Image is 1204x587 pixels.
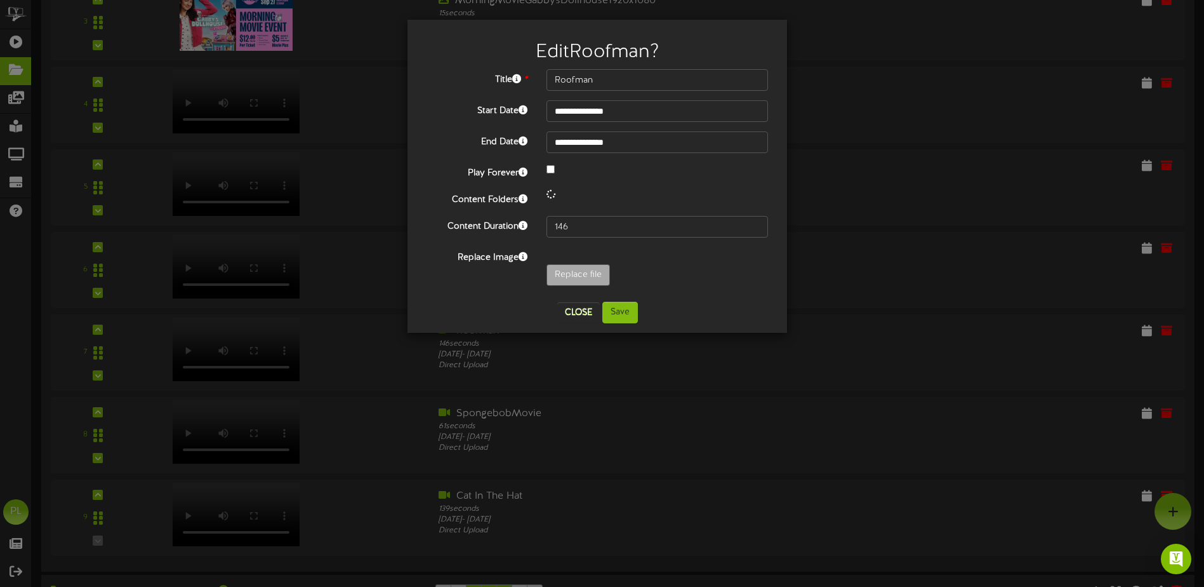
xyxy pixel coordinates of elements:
[417,69,537,86] label: Title
[417,163,537,180] label: Play Forever
[427,42,768,63] h2: Edit Roofman ?
[417,216,537,233] label: Content Duration
[557,302,600,323] button: Close
[417,132,537,149] label: End Date
[417,247,537,264] label: Replace Image
[417,189,537,206] label: Content Folders
[602,302,638,323] button: Save
[1161,544,1191,574] div: Open Intercom Messenger
[546,69,768,91] input: Title
[546,216,768,238] input: 15
[417,100,537,118] label: Start Date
